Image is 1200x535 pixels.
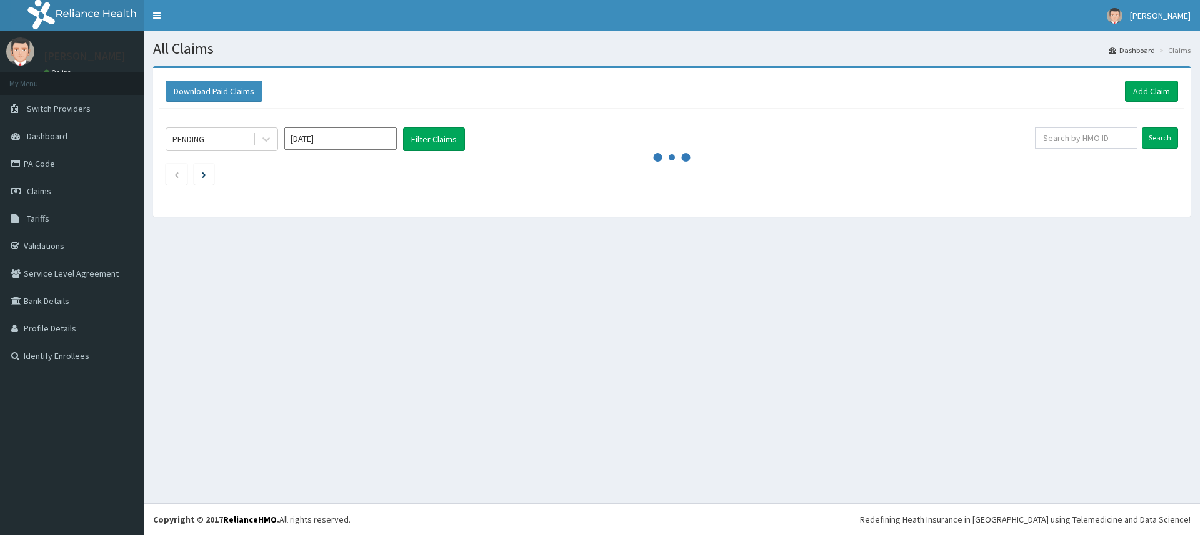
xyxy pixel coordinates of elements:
a: Previous page [174,169,179,180]
span: Claims [27,185,51,197]
strong: Copyright © 2017 . [153,514,279,525]
svg: audio-loading [653,139,691,176]
input: Search by HMO ID [1035,127,1137,149]
span: Tariffs [27,213,49,224]
input: Select Month and Year [284,127,397,150]
span: Switch Providers [27,103,91,114]
div: PENDING [172,133,204,145]
li: Claims [1156,45,1191,56]
p: [PERSON_NAME] [44,51,126,62]
a: Dashboard [1109,45,1155,56]
span: [PERSON_NAME] [1130,10,1191,21]
a: Online [44,68,74,77]
div: Redefining Heath Insurance in [GEOGRAPHIC_DATA] using Telemedicine and Data Science! [860,513,1191,526]
span: Dashboard [27,130,67,142]
input: Search [1142,127,1178,149]
a: Add Claim [1125,81,1178,102]
button: Filter Claims [403,127,465,151]
img: User Image [1107,8,1122,24]
a: RelianceHMO [223,514,277,525]
button: Download Paid Claims [166,81,262,102]
h1: All Claims [153,41,1191,57]
footer: All rights reserved. [144,503,1200,535]
a: Next page [202,169,206,180]
img: User Image [6,37,34,66]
